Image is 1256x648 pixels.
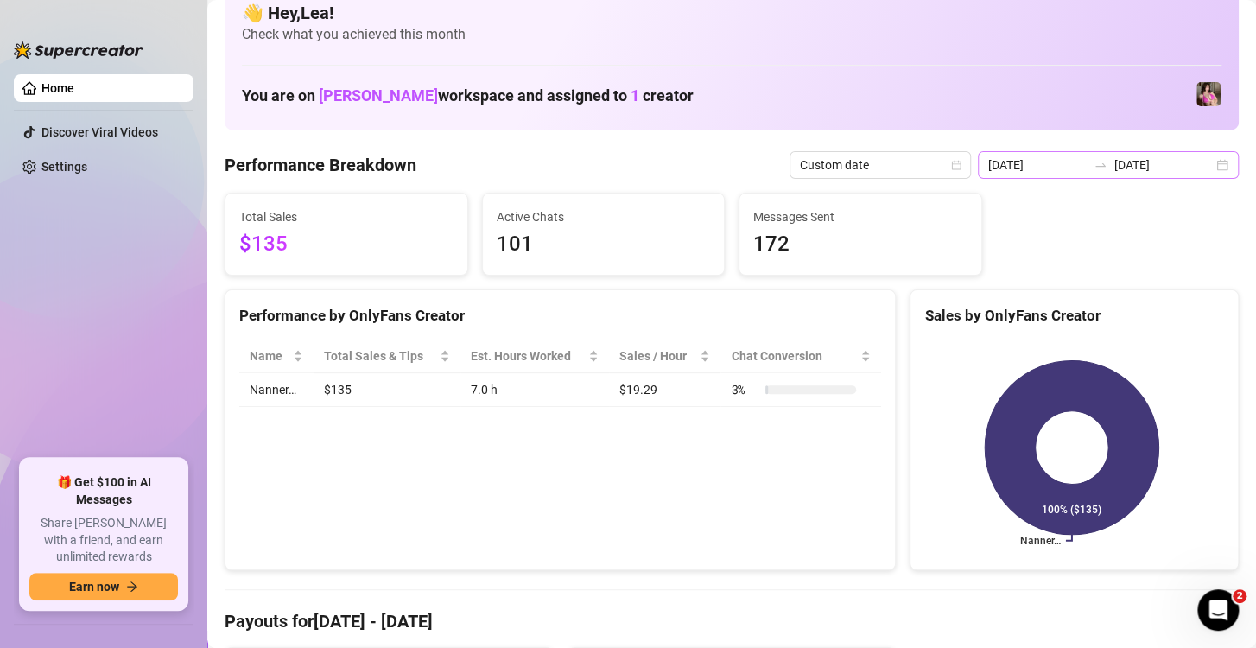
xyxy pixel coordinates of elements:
[497,207,711,226] span: Active Chats
[314,340,460,373] th: Total Sales & Tips
[41,125,158,139] a: Discover Viral Videos
[324,346,436,365] span: Total Sales & Tips
[924,304,1224,327] div: Sales by OnlyFans Creator
[471,346,585,365] div: Est. Hours Worked
[1197,589,1239,631] iframe: Intercom live chat
[619,346,697,365] span: Sales / Hour
[225,153,416,177] h4: Performance Breakdown
[69,580,119,594] span: Earn now
[242,1,1221,25] h4: 👋 Hey, Lea !
[29,573,178,600] button: Earn nowarrow-right
[1233,589,1246,603] span: 2
[239,304,881,327] div: Performance by OnlyFans Creator
[988,156,1087,175] input: Start date
[609,373,721,407] td: $19.29
[460,373,609,407] td: 7.0 h
[1094,158,1107,172] span: swap-right
[242,25,1221,44] span: Check what you achieved this month
[242,86,694,105] h1: You are on workspace and assigned to creator
[225,609,1239,633] h4: Payouts for [DATE] - [DATE]
[951,160,961,170] span: calendar
[1094,158,1107,172] span: to
[29,515,178,566] span: Share [PERSON_NAME] with a friend, and earn unlimited rewards
[41,160,87,174] a: Settings
[250,346,289,365] span: Name
[720,340,881,373] th: Chat Conversion
[631,86,639,105] span: 1
[731,380,758,399] span: 3 %
[1196,82,1221,106] img: Nanner
[41,81,74,95] a: Home
[319,86,438,105] span: [PERSON_NAME]
[1020,535,1061,547] text: Nanner…
[314,373,460,407] td: $135
[800,152,961,178] span: Custom date
[239,228,454,261] span: $135
[497,228,711,261] span: 101
[239,373,314,407] td: Nanner…
[239,207,454,226] span: Total Sales
[29,474,178,508] span: 🎁 Get $100 in AI Messages
[609,340,721,373] th: Sales / Hour
[753,207,967,226] span: Messages Sent
[753,228,967,261] span: 172
[126,581,138,593] span: arrow-right
[1114,156,1213,175] input: End date
[239,340,314,373] th: Name
[14,41,143,59] img: logo-BBDzfeDw.svg
[731,346,857,365] span: Chat Conversion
